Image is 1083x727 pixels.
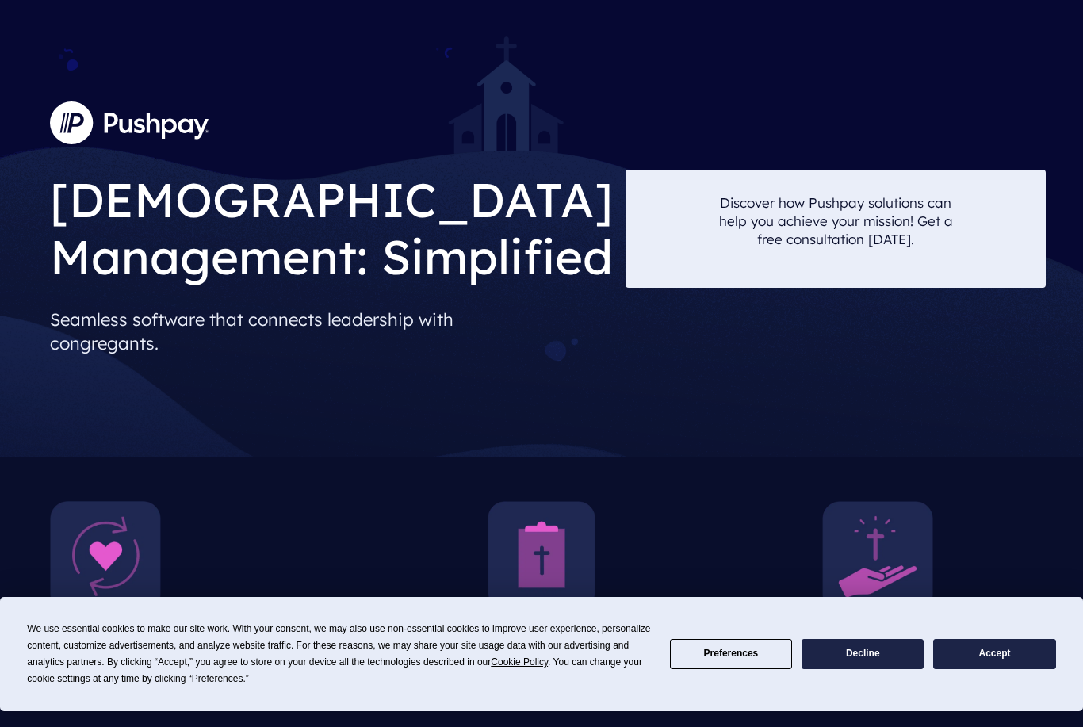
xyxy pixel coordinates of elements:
[670,639,792,670] button: Preferences
[50,159,613,289] h1: [DEMOGRAPHIC_DATA] Management: Simplified
[50,301,613,362] p: Seamless software that connects leadership with congregants.
[718,193,953,248] p: Discover how Pushpay solutions can help you achieve your mission! Get a free consultation [DATE].
[933,639,1055,670] button: Accept
[491,656,548,668] span: Cookie Policy
[27,621,650,687] div: We use essential cookies to make our site work. With your consent, we may also use non-essential ...
[802,639,924,670] button: Decline
[192,673,243,684] span: Preferences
